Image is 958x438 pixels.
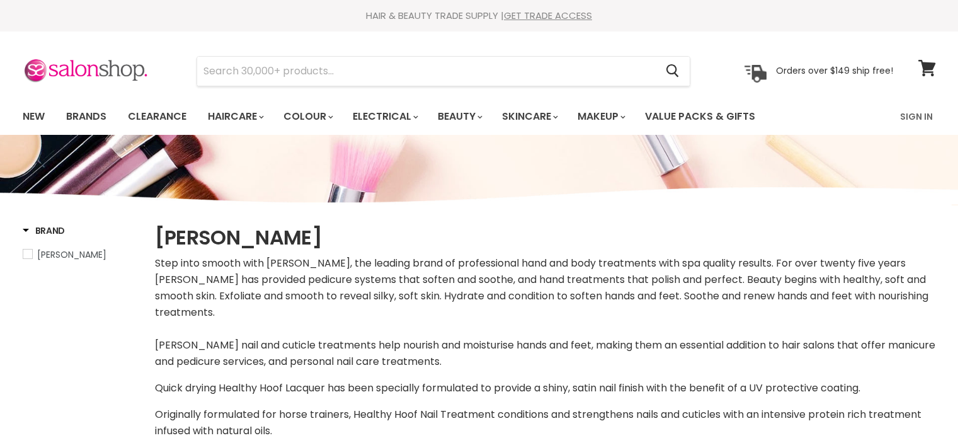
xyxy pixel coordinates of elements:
[7,9,952,22] div: HAIR & BEAUTY TRADE SUPPLY |
[23,224,66,237] h3: Brand
[636,103,765,130] a: Value Packs & Gifts
[568,103,633,130] a: Makeup
[155,380,936,396] p: Quick drying Healthy Hoof Lacquer has been specially formulated to provide a shiny, satin nail fi...
[23,248,139,262] a: Gena
[776,65,893,76] p: Orders over $149 ship free!
[198,103,271,130] a: Haircare
[274,103,341,130] a: Colour
[37,248,106,261] span: [PERSON_NAME]
[892,103,940,130] a: Sign In
[155,224,936,251] h1: [PERSON_NAME]
[118,103,196,130] a: Clearance
[57,103,116,130] a: Brands
[13,98,829,135] ul: Main menu
[656,57,690,86] button: Search
[197,57,656,86] input: Search
[7,98,952,135] nav: Main
[504,9,592,22] a: GET TRADE ACCESS
[13,103,54,130] a: New
[197,56,690,86] form: Product
[343,103,426,130] a: Electrical
[155,255,936,370] p: Step into smooth with [PERSON_NAME], the leading brand of professional hand and body treatments w...
[428,103,490,130] a: Beauty
[493,103,566,130] a: Skincare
